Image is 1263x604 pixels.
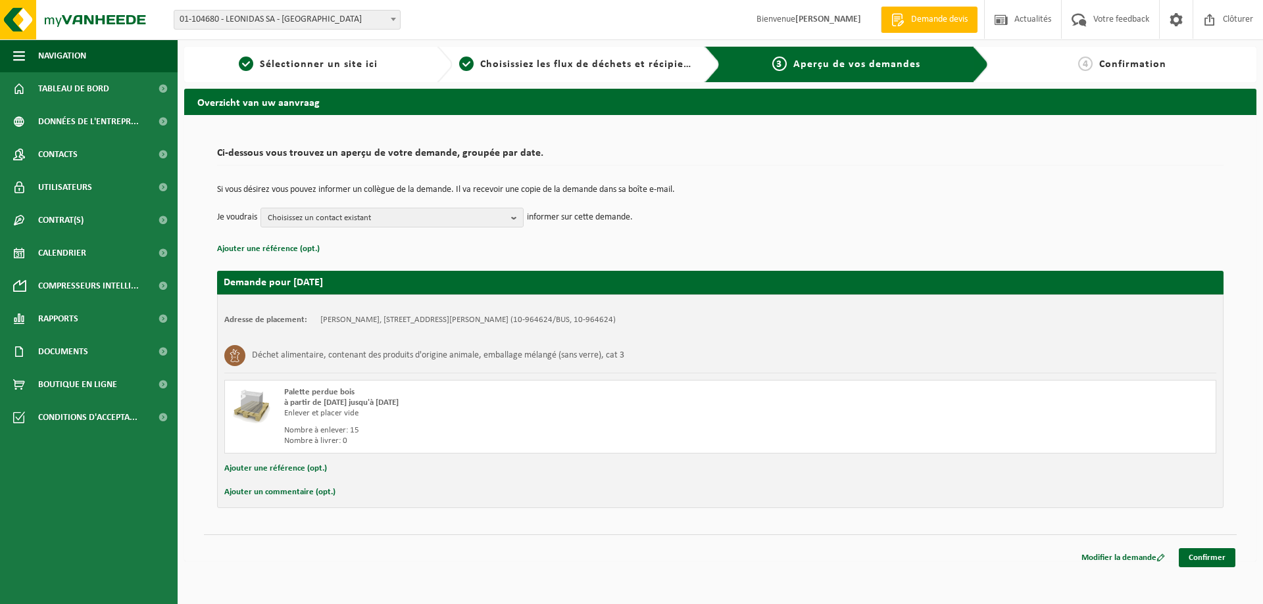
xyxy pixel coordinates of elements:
[1179,548,1235,567] a: Confirmer
[38,269,139,302] span: Compresseurs intelli...
[527,208,633,227] p: informer sur cette demande.
[252,345,624,366] h3: Déchet alimentaire, contenant des produits d'origine animale, emballage mélangé (sans verre), cat 3
[38,401,137,434] span: Conditions d'accepta...
[284,408,773,419] div: Enlever et placer vide
[38,138,78,171] span: Contacts
[217,241,320,258] button: Ajouter une référence (opt.)
[38,302,78,335] span: Rapports
[174,10,401,30] span: 01-104680 - LEONIDAS SA - ANDERLECHT
[459,57,474,71] span: 2
[38,335,88,368] span: Documents
[480,59,699,70] span: Choisissiez les flux de déchets et récipients
[224,484,335,501] button: Ajouter un commentaire (opt.)
[191,57,426,72] a: 1Sélectionner un site ici
[224,460,327,477] button: Ajouter une référence (opt.)
[908,13,971,26] span: Demande devis
[224,277,323,288] strong: Demande pour [DATE]
[38,368,117,401] span: Boutique en ligne
[217,148,1224,166] h2: Ci-dessous vous trouvez un aperçu de votre demande, groupée par date.
[881,7,978,33] a: Demande devis
[284,436,773,446] div: Nombre à livrer: 0
[284,425,773,436] div: Nombre à enlever: 15
[1099,59,1166,70] span: Confirmation
[268,208,506,228] span: Choisissez un contact existant
[224,315,307,324] strong: Adresse de placement:
[1078,57,1093,71] span: 4
[38,237,86,269] span: Calendrier
[38,72,109,105] span: Tableau de bord
[284,388,355,396] span: Palette perdue bois
[174,11,400,29] span: 01-104680 - LEONIDAS SA - ANDERLECHT
[1072,548,1175,567] a: Modifier la demande
[184,89,1256,114] h2: Overzicht van uw aanvraag
[793,59,920,70] span: Aperçu de vos demandes
[459,57,695,72] a: 2Choisissiez les flux de déchets et récipients
[772,57,787,71] span: 3
[38,105,139,138] span: Données de l'entrepr...
[260,208,524,227] button: Choisissez un contact existant
[217,185,1224,195] p: Si vous désirez vous pouvez informer un collègue de la demande. Il va recevoir une copie de la de...
[260,59,378,70] span: Sélectionner un site ici
[217,208,257,227] p: Je voudrais
[284,398,399,407] strong: à partir de [DATE] jusqu'à [DATE]
[239,57,253,71] span: 1
[795,14,861,24] strong: [PERSON_NAME]
[38,171,92,204] span: Utilisateurs
[38,204,84,237] span: Contrat(s)
[232,387,271,427] img: LP-PA-00000-WDN-11.png
[38,39,86,72] span: Navigation
[320,315,616,325] td: [PERSON_NAME], [STREET_ADDRESS][PERSON_NAME] (10-964624/BUS, 10-964624)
